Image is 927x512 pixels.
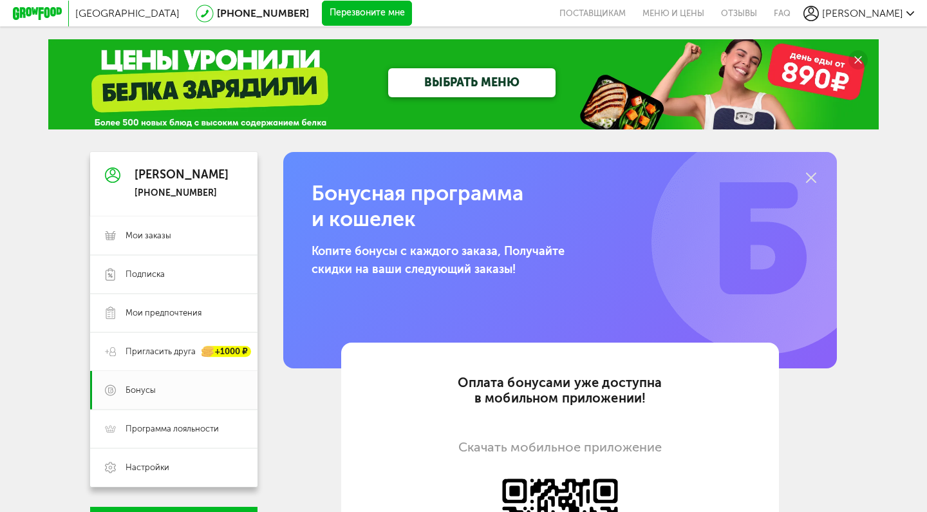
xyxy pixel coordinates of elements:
p: Копите бонусы с каждого заказа, Получайте скидки на ваши следующий заказы! [312,242,593,278]
a: Мои предпочтения [90,294,257,332]
div: +1000 ₽ [202,346,251,357]
span: Мои заказы [126,230,171,242]
a: ВЫБРАТЬ МЕНЮ [388,68,556,97]
div: [PHONE_NUMBER] [135,187,229,199]
h1: Бонусная программа и кошелек [312,180,669,232]
a: Настройки [90,448,257,487]
span: [PERSON_NAME] [822,7,903,19]
div: Оплата бонусами уже доступна в мобильном приложении! [373,375,747,406]
a: [PHONE_NUMBER] [217,7,309,19]
div: [PERSON_NAME] [135,169,229,182]
div: Скачать мобильное приложение [373,439,747,455]
button: Перезвоните мне [322,1,412,26]
a: Пригласить друга +1000 ₽ [90,332,257,371]
img: b.77db1d0.png [651,129,877,355]
span: Мои предпочтения [126,307,201,319]
span: [GEOGRAPHIC_DATA] [75,7,180,19]
a: Программа лояльности [90,410,257,448]
span: Подписка [126,269,165,280]
a: Мои заказы [90,216,257,255]
a: Подписка [90,255,257,294]
a: Бонусы [90,371,257,410]
span: Настройки [126,462,169,473]
span: Программа лояльности [126,423,219,435]
span: Бонусы [126,384,156,396]
span: Пригласить друга [126,346,196,357]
